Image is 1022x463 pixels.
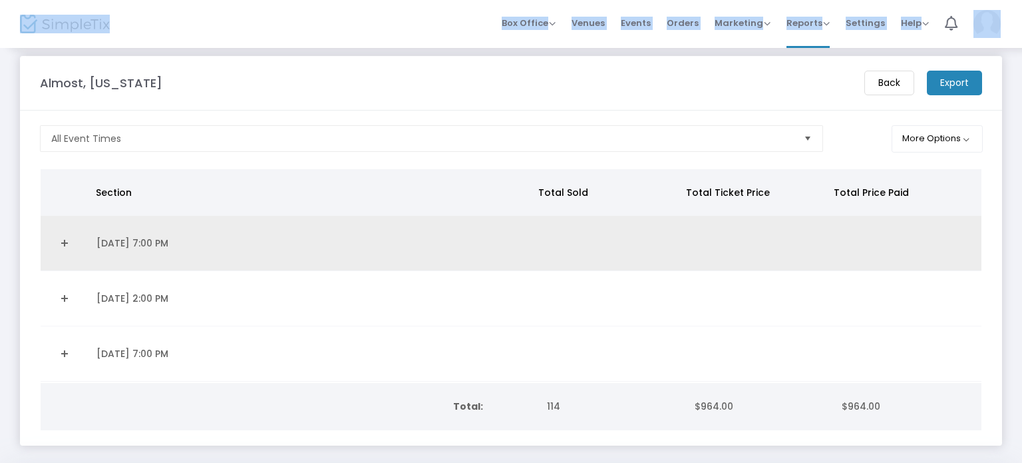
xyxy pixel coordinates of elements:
[41,383,981,430] div: Data table
[49,343,81,364] a: Expand Details
[453,400,483,413] b: Total:
[502,17,556,29] span: Box Office
[88,216,535,271] td: [DATE] 7:00 PM
[547,400,560,413] span: 114
[798,126,817,151] button: Select
[842,400,880,413] span: $964.00
[695,400,733,413] span: $964.00
[49,232,81,254] a: Expand Details
[715,17,770,29] span: Marketing
[927,71,982,95] m-button: Export
[892,125,983,153] button: More Options
[572,6,605,40] span: Venues
[49,288,81,309] a: Expand Details
[51,132,121,145] span: All Event Times
[40,74,162,92] m-panel-title: Almost, [US_STATE]
[88,271,535,326] td: [DATE] 2:00 PM
[667,6,699,40] span: Orders
[686,186,770,199] span: Total Ticket Price
[621,6,651,40] span: Events
[530,169,678,216] th: Total Sold
[834,186,909,199] span: Total Price Paid
[846,6,885,40] span: Settings
[41,169,981,382] div: Data table
[901,17,929,29] span: Help
[88,169,531,216] th: Section
[864,71,914,95] m-button: Back
[88,326,535,382] td: [DATE] 7:00 PM
[786,17,830,29] span: Reports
